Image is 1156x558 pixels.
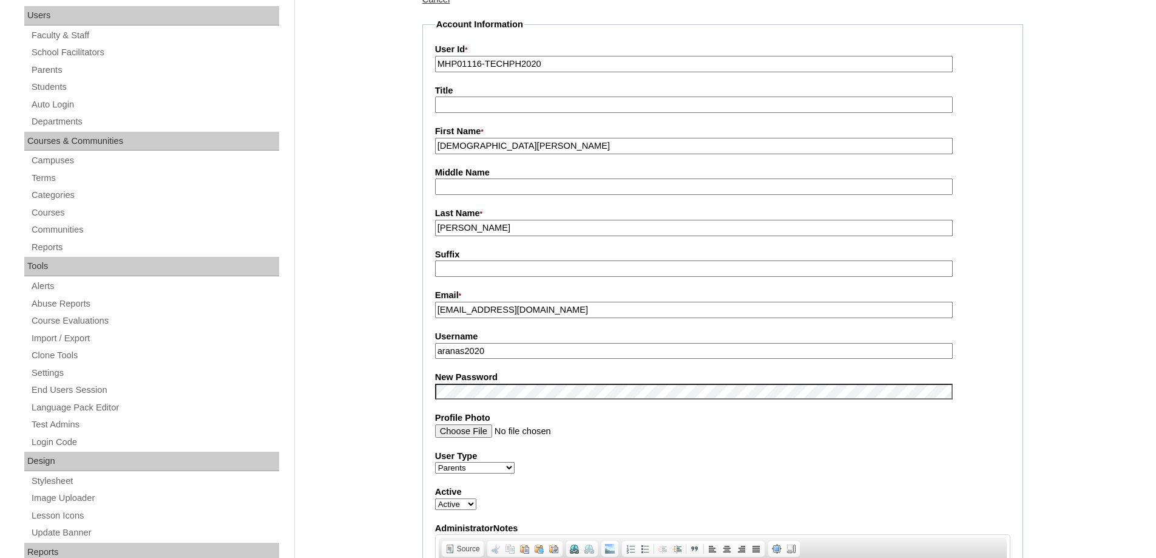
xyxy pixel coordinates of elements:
[623,542,638,556] a: Insert/Remove Numbered List
[435,522,1010,535] label: AdministratorNotes
[769,542,784,556] a: Maximize
[435,18,524,31] legend: Account Information
[455,544,480,554] span: Source
[24,257,279,276] div: Tools
[30,435,279,450] a: Login Code
[30,279,279,294] a: Alerts
[435,125,1010,138] label: First Name
[705,542,720,556] a: Align Left
[30,296,279,311] a: Abuse Reports
[30,366,279,381] a: Settings
[734,542,749,556] a: Align Right
[749,542,763,556] a: Justify
[30,508,279,523] a: Lesson Icons
[443,542,482,556] a: Source
[638,542,652,556] a: Insert/Remove Bulleted List
[24,132,279,151] div: Courses & Communities
[30,45,279,60] a: School Facilitators
[30,114,279,129] a: Departments
[503,542,518,556] a: Copy
[670,542,684,556] a: Increase Indent
[435,371,1010,384] label: New Password
[435,166,1010,179] label: Middle Name
[435,330,1010,343] label: Username
[655,542,670,556] a: Decrease Indent
[24,6,279,26] div: Users
[720,542,734,556] a: Center
[435,84,1010,97] label: Title
[30,400,279,415] a: Language Pack Editor
[30,222,279,237] a: Communities
[435,289,1010,302] label: Email
[688,542,702,556] a: Block Quote
[567,542,582,556] a: Link
[435,412,1010,424] label: Profile Photo
[30,205,279,220] a: Courses
[30,188,279,203] a: Categories
[30,240,279,255] a: Reports
[30,383,279,398] a: End Users Session
[518,542,532,556] a: Paste
[30,63,279,78] a: Parents
[488,542,503,556] a: Cut
[435,248,1010,261] label: Suffix
[30,153,279,168] a: Campuses
[30,80,279,95] a: Students
[30,417,279,432] a: Test Admins
[30,491,279,506] a: Image Uploader
[532,542,547,556] a: Paste as plain text
[784,542,799,556] a: Show Blocks
[435,486,1010,498] label: Active
[547,542,561,556] a: Paste from Word
[582,542,597,556] a: Unlink
[30,28,279,43] a: Faculty & Staff
[603,542,617,556] a: Add Image
[30,348,279,363] a: Clone Tools
[30,331,279,346] a: Import / Export
[24,452,279,471] div: Design
[30,313,279,328] a: Course Evaluations
[30,171,279,186] a: Terms
[435,43,1010,56] label: User Id
[30,474,279,489] a: Stylesheet
[30,97,279,112] a: Auto Login
[435,207,1010,220] label: Last Name
[435,450,1010,463] label: User Type
[30,525,279,540] a: Update Banner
